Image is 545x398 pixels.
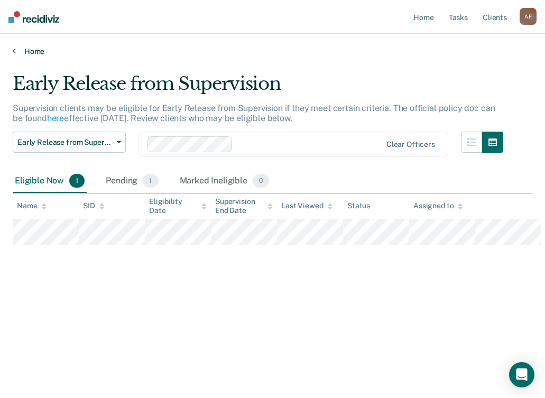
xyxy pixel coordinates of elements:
[520,8,537,25] button: AF
[83,201,105,210] div: SID
[413,201,463,210] div: Assigned to
[8,11,59,23] img: Recidiviz
[13,73,503,103] div: Early Release from Supervision
[17,138,113,147] span: Early Release from Supervision
[13,47,532,56] a: Home
[13,103,495,123] p: Supervision clients may be eligible for Early Release from Supervision if they meet certain crite...
[215,197,273,215] div: Supervision End Date
[13,132,126,153] button: Early Release from Supervision
[17,201,47,210] div: Name
[143,174,158,188] span: 1
[253,174,269,188] span: 0
[47,113,64,123] a: here
[149,197,207,215] div: Eligibility Date
[347,201,370,210] div: Status
[386,140,435,149] div: Clear officers
[13,170,87,193] div: Eligible Now1
[104,170,160,193] div: Pending1
[69,174,85,188] span: 1
[509,362,534,387] div: Open Intercom Messenger
[178,170,272,193] div: Marked Ineligible0
[520,8,537,25] div: A F
[281,201,332,210] div: Last Viewed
